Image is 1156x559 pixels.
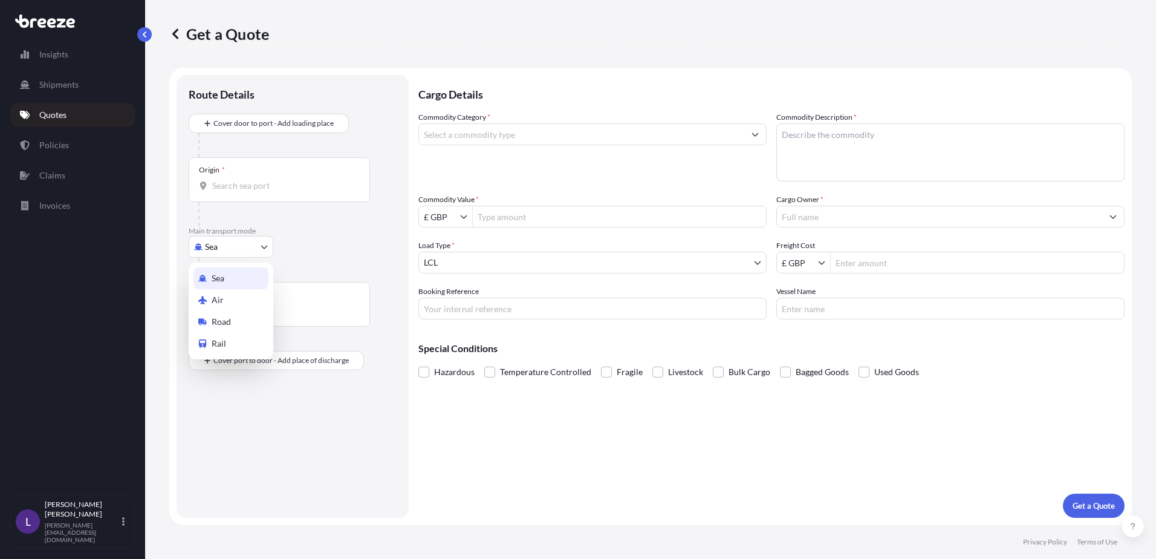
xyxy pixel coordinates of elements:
p: Get a Quote [169,24,269,44]
span: Road [212,316,231,328]
p: Cargo Details [418,75,1125,111]
div: Select transport [189,263,273,359]
span: Air [212,294,224,306]
span: Rail [212,338,226,350]
span: Sea [212,272,224,284]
